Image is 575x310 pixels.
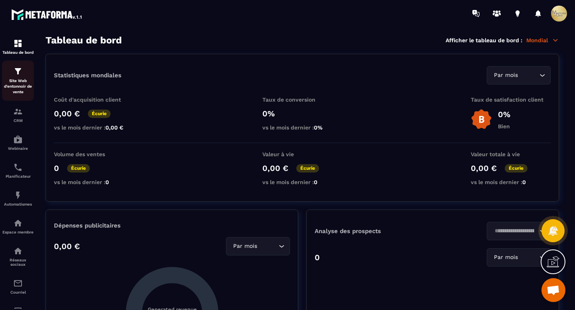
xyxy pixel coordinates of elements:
a: réseau socialréseau socialRéseaux sociaux [2,240,34,273]
font: Écurie [71,165,86,171]
font: 0,00 € [105,124,123,131]
font: CRM [14,118,23,123]
div: Ouvrir le chat [541,278,565,302]
font: Dépenses publicitaires [54,222,121,229]
font: vs le mois dernier : [471,179,522,185]
img: logo [11,7,83,22]
font: Webinaire [8,146,28,151]
a: automatismesautomatismesEspace membre [2,212,34,240]
font: Valeur totale à vie [471,151,520,157]
font: Automatismes [4,202,32,206]
input: Rechercher une option [519,71,537,80]
img: formation [13,67,23,76]
input: Rechercher une option [259,242,277,251]
div: Rechercher une option [487,66,551,84]
img: réseau social [13,246,23,256]
font: 0% [498,110,510,119]
font: Écurie [509,165,523,171]
a: formationformationTableau de bord [2,33,34,61]
a: e-maile-mailCourriel [2,273,34,300]
font: Statistiques mondiales [54,72,121,79]
font: Afficher le tableau de bord : [446,37,522,43]
font: 0 [315,253,320,262]
a: automatismesautomatismesAutomatismes [2,184,34,212]
font: Taux de satisfaction client [471,96,543,103]
font: 0,00 € [471,163,497,173]
div: Rechercher une option [487,222,551,240]
font: vs le mois dernier : [262,124,314,131]
font: 0% [314,124,323,131]
a: automatismesautomatismesWebinaire [2,129,34,157]
img: automatismes [13,218,23,228]
font: Par mois [494,254,518,260]
font: Volume des ventes [54,151,105,157]
font: Mondial [526,37,548,43]
font: Bien [498,123,510,129]
img: automatismes [13,135,23,144]
font: Réseaux sociaux [10,258,26,267]
img: b-badge-o.b3b20ee6.svg [471,109,492,130]
input: Rechercher une option [492,227,537,235]
font: vs le mois dernier : [262,179,314,185]
font: 0,00 € [54,241,80,251]
font: Tableau de bord [2,50,34,55]
img: automatismes [13,190,23,200]
img: planificateur [13,163,23,172]
img: formation [13,107,23,116]
img: e-mail [13,279,23,288]
img: formation [13,39,23,48]
font: 0 [314,179,317,185]
font: Écurie [92,111,107,116]
font: Taux de conversion [262,96,315,103]
font: 0 [105,179,109,185]
a: formationformationSite Web d'entonnoir de vente [2,61,34,101]
font: Planificateur [6,174,31,179]
font: 0,00 € [54,109,80,118]
font: Courriel [10,290,26,294]
a: planificateurplanificateurPlanificateur [2,157,34,184]
font: 0 [54,163,59,173]
font: Valeur à vie [262,151,294,157]
div: Rechercher une option [487,248,551,267]
font: Par mois [233,243,257,249]
a: formationformationCRM [2,101,34,129]
div: Rechercher une option [226,237,290,255]
font: Tableau de bord [46,35,122,46]
input: Rechercher une option [519,253,537,262]
font: Coût d'acquisition client [54,96,121,103]
font: Par mois [494,72,518,78]
font: 0,00 € [262,163,288,173]
font: Espace membre [2,230,34,234]
font: 0 [522,179,526,185]
font: Site Web d'entonnoir de vente [4,78,32,94]
font: 0% [262,109,275,118]
font: Analyse des prospects [315,228,381,235]
font: Écurie [300,165,315,171]
font: vs le mois dernier : [54,179,105,185]
font: vs le mois dernier : [54,124,105,131]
